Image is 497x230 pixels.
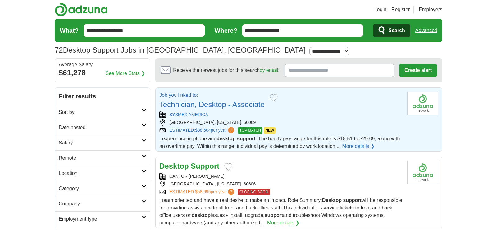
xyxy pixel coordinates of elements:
h2: Filter results [55,88,150,105]
span: , experience in phone and . The hourly pay range for this role is $18.51 to $29.09, along with an... [159,136,400,149]
h2: Remote [59,154,142,162]
span: Receive the newest jobs for this search : [173,67,279,74]
a: Category [55,181,150,196]
h2: Sort by [59,109,142,116]
strong: Desktop [159,162,189,170]
strong: support [237,136,256,141]
p: Job you linked to: [159,92,265,99]
strong: support [343,198,362,203]
a: Remote [55,150,150,166]
h2: Date posted [59,124,142,131]
label: Where? [215,26,237,35]
div: [GEOGRAPHIC_DATA], [US_STATE], 60606 [159,181,402,187]
strong: Support [191,162,219,170]
h2: Employment type [59,215,142,223]
a: Location [55,166,150,181]
a: Employers [419,6,442,13]
strong: Desktop [322,198,342,203]
span: NEW [264,127,276,134]
strong: support [265,213,283,218]
a: ESTIMATED:$88,604per year? [169,127,235,134]
h2: Salary [59,139,142,147]
h2: Category [59,185,142,192]
a: Sort by [55,105,150,120]
h2: Location [59,170,142,177]
a: More details ❯ [342,143,375,150]
h2: Company [59,200,142,208]
a: Employment type [55,211,150,227]
a: Company [55,196,150,211]
a: Date posted [55,120,150,135]
span: TOP MATCH [238,127,262,134]
a: Salary [55,135,150,150]
a: See More Stats ❯ [106,70,145,77]
a: SYSMEX AMERICA [169,112,208,117]
img: Adzuna logo [55,2,107,16]
h1: Desktop Support Jobs in [GEOGRAPHIC_DATA], [GEOGRAPHIC_DATA] [55,46,306,54]
button: Add to favorite jobs [270,94,278,101]
label: What? [60,26,79,35]
span: 72 [55,45,63,56]
a: Login [374,6,386,13]
span: ? [228,127,234,133]
a: Technician, Desktop - Associate [159,100,265,109]
span: $58,995 [195,189,211,194]
img: Company logo [407,161,438,184]
span: , team oriented and have a real desire to make an impact. Role Summary: will be responsible for p... [159,198,402,225]
span: CLOSING SOON [238,189,270,195]
a: Register [391,6,410,13]
span: $88,604 [195,128,211,133]
span: ? [228,189,234,195]
a: ESTIMATED:$58,995per year? [169,189,235,195]
a: Desktop Support [159,162,219,170]
div: Average Salary [59,62,146,67]
div: CANTOR [PERSON_NAME] [159,173,402,180]
a: by email [260,68,278,73]
strong: desktop [192,213,211,218]
div: $61,278 [59,67,146,78]
button: Add to favorite jobs [224,163,232,171]
strong: desktop [217,136,235,141]
a: More details ❯ [267,219,300,227]
div: [GEOGRAPHIC_DATA], [US_STATE], 60069 [159,119,402,126]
